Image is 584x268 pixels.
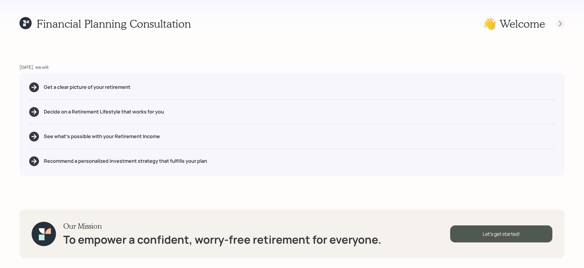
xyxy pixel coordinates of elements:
h3: Our Mission [63,222,381,231]
h1: 👋 Welcome [483,17,545,30]
div: Let's get started! [450,225,552,242]
h1: Financial Planning Consultation [36,17,191,30]
h5: Decide on a Retirement Lifestyle that works for you [44,109,164,115]
h5: See what's possible with your Retirement Income [44,134,160,139]
h5: Recommend a personalized investment strategy that fulfills your plan [44,158,207,164]
div: [DATE], we will: [19,64,565,70]
h5: Get a clear picture of your retirement [44,84,130,90]
h1: To empower a confident, worry-free retirement for everyone. [63,233,381,246]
